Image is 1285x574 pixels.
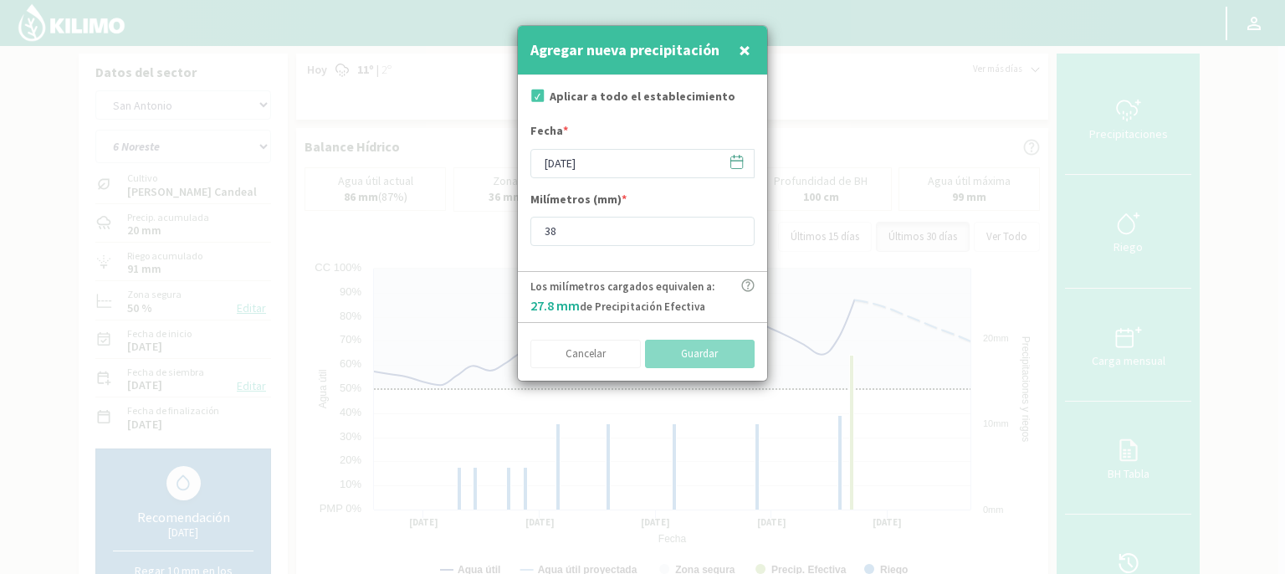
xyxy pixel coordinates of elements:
label: Milímetros (mm) [530,191,627,213]
h4: Agregar nueva precipitación [530,38,719,62]
span: 27.8 mm [530,297,580,314]
label: Fecha [530,122,568,144]
span: × [739,36,750,64]
label: Aplicar a todo el establecimiento [550,88,735,105]
button: Cancelar [530,340,641,368]
p: Los milímetros cargados equivalen a: de Precipitación Efectiva [530,279,714,315]
input: mm [530,217,755,246]
button: Close [735,33,755,67]
button: Guardar [645,340,755,368]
